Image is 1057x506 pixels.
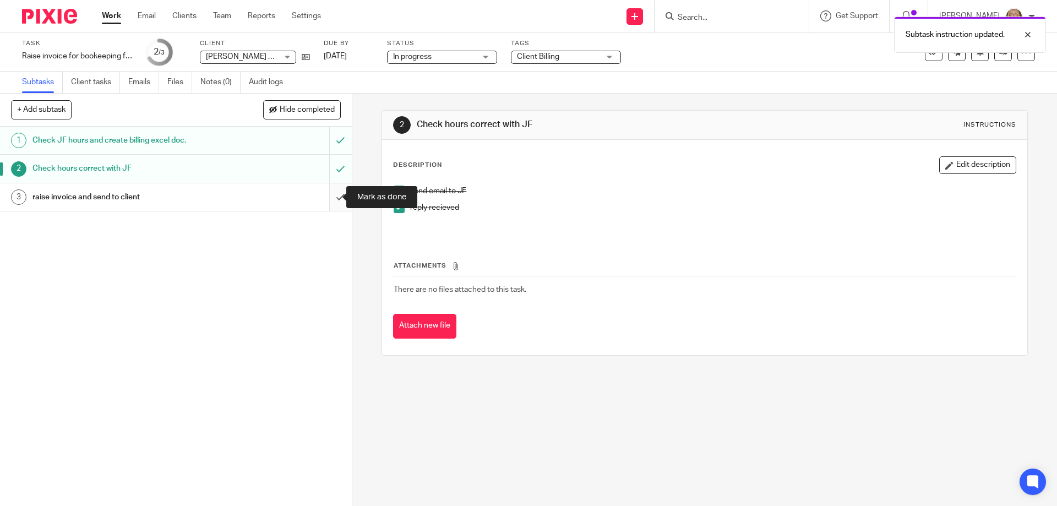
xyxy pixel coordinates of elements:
[248,10,275,21] a: Reports
[32,132,223,149] h1: Check JF hours and create billing excel doc.
[263,100,341,119] button: Hide completed
[22,72,63,93] a: Subtasks
[1005,8,1023,25] img: JW%20photo.JPG
[206,53,346,61] span: [PERSON_NAME] Commercial Diving Ltd
[394,286,526,293] span: There are no files attached to this task.
[172,10,197,21] a: Clients
[280,106,335,115] span: Hide completed
[324,39,373,48] label: Due by
[292,10,321,21] a: Settings
[324,52,347,60] span: [DATE]
[71,72,120,93] a: Client tasks
[159,50,165,56] small: /3
[102,10,121,21] a: Work
[213,10,231,21] a: Team
[410,202,1015,213] p: reply recieved
[393,53,432,61] span: In progress
[939,156,1016,174] button: Edit description
[22,51,132,62] div: Raise invoice for bookeeping for 1/4 VAt return to 31.08.25
[22,39,132,48] label: Task
[387,39,497,48] label: Status
[517,53,559,61] span: Client Billing
[963,121,1016,129] div: Instructions
[417,119,728,130] h1: Check hours correct with JF
[154,46,165,58] div: 2
[410,186,1015,197] p: send email to JF
[11,100,72,119] button: + Add subtask
[200,39,310,48] label: Client
[393,116,411,134] div: 2
[22,9,77,24] img: Pixie
[200,72,241,93] a: Notes (0)
[32,189,223,205] h1: raise invoice and send to client
[11,189,26,205] div: 3
[32,160,223,177] h1: Check hours correct with JF
[906,29,1005,40] p: Subtask instruction updated.
[511,39,621,48] label: Tags
[394,263,446,269] span: Attachments
[167,72,192,93] a: Files
[393,161,442,170] p: Description
[11,133,26,148] div: 1
[138,10,156,21] a: Email
[393,314,456,339] button: Attach new file
[128,72,159,93] a: Emails
[22,51,132,62] div: Raise invoice for bookeeping for 1/4 VAt return to [DATE]
[249,72,291,93] a: Audit logs
[11,161,26,177] div: 2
